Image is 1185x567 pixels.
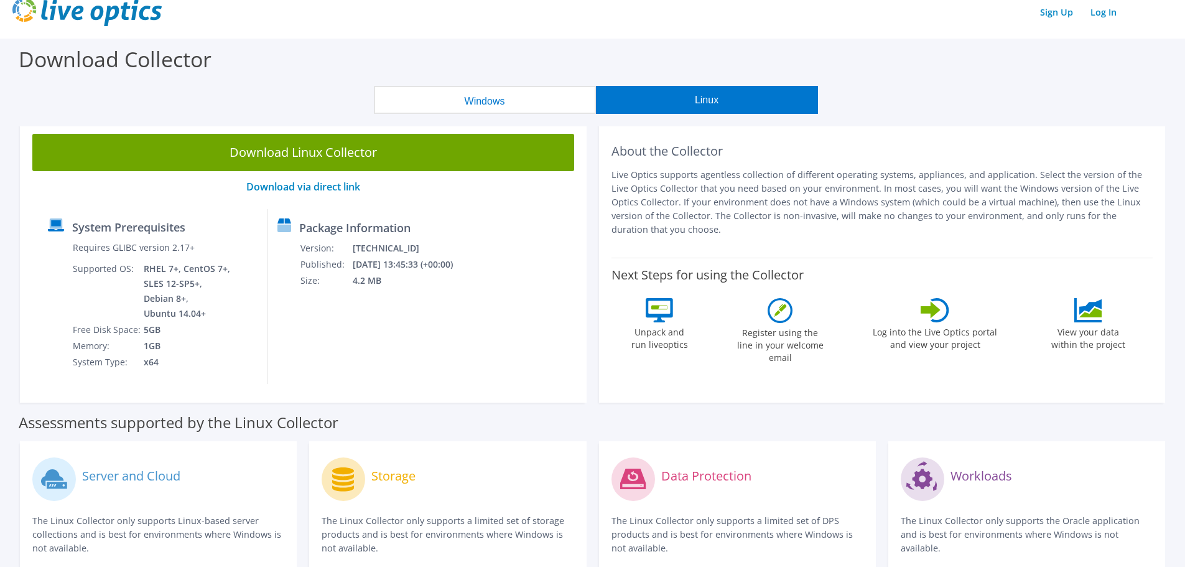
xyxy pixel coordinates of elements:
[661,470,751,482] label: Data Protection
[73,241,195,254] label: Requires GLIBC version 2.17+
[1084,3,1123,21] a: Log In
[19,45,211,73] label: Download Collector
[72,221,185,233] label: System Prerequisites
[733,323,827,364] label: Register using the line in your welcome email
[322,514,574,555] p: The Linux Collector only supports a limited set of storage products and is best for environments ...
[611,144,1153,159] h2: About the Collector
[72,322,143,338] td: Free Disk Space:
[872,322,998,351] label: Log into the Live Optics portal and view your project
[143,354,233,370] td: x64
[300,240,352,256] td: Version:
[371,470,416,482] label: Storage
[82,470,180,482] label: Server and Cloud
[611,514,863,555] p: The Linux Collector only supports a limited set of DPS products and is best for environments wher...
[72,354,143,370] td: System Type:
[300,256,352,273] td: Published:
[72,338,143,354] td: Memory:
[352,240,469,256] td: [TECHNICAL_ID]
[901,514,1153,555] p: The Linux Collector only supports the Oracle application and is best for environments where Windo...
[246,180,360,194] a: Download via direct link
[1034,3,1079,21] a: Sign Up
[300,273,352,289] td: Size:
[374,86,596,114] button: Windows
[72,261,143,322] td: Supported OS:
[352,256,469,273] td: [DATE] 13:45:33 (+00:00)
[352,273,469,289] td: 4.2 MB
[32,514,284,555] p: The Linux Collector only supports Linux-based server collections and is best for environments whe...
[631,322,688,351] label: Unpack and run liveoptics
[32,134,574,171] a: Download Linux Collector
[1043,322,1133,351] label: View your data within the project
[950,470,1012,482] label: Workloads
[19,416,338,429] label: Assessments supported by the Linux Collector
[596,86,818,114] button: Linux
[611,168,1153,237] p: Live Optics supports agentless collection of different operating systems, appliances, and applica...
[143,338,233,354] td: 1GB
[299,222,411,234] label: Package Information
[611,268,804,283] label: Next Steps for using the Collector
[143,261,233,322] td: RHEL 7+, CentOS 7+, SLES 12-SP5+, Debian 8+, Ubuntu 14.04+
[143,322,233,338] td: 5GB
